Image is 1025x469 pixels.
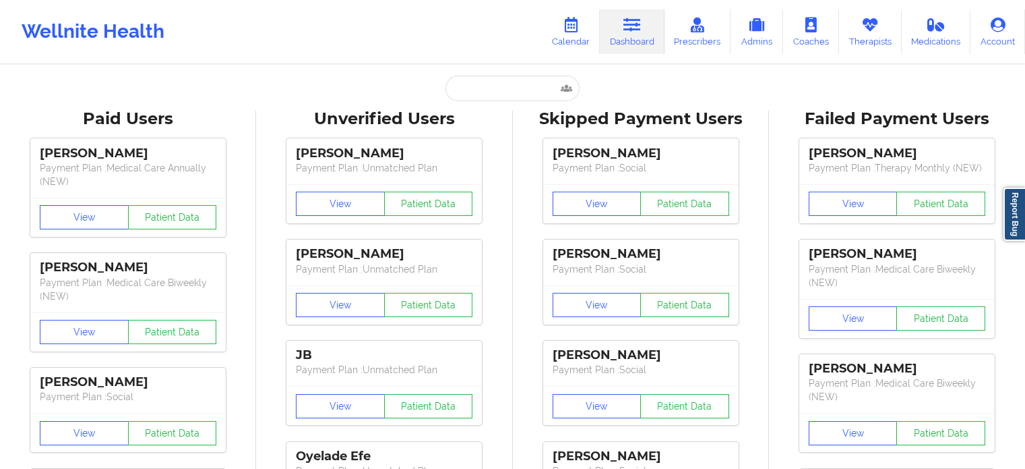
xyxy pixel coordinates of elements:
[640,192,729,216] button: Patient Data
[809,377,985,404] p: Payment Plan : Medical Care Biweekly (NEW)
[809,246,985,262] div: [PERSON_NAME]
[40,205,129,229] button: View
[40,146,216,161] div: [PERSON_NAME]
[40,260,216,275] div: [PERSON_NAME]
[128,421,217,445] button: Patient Data
[809,146,985,161] div: [PERSON_NAME]
[809,361,985,377] div: [PERSON_NAME]
[778,109,1016,130] div: Failed Payment Users
[783,9,839,54] a: Coaches
[553,348,729,363] div: [PERSON_NAME]
[40,375,216,390] div: [PERSON_NAME]
[522,109,759,130] div: Skipped Payment Users
[1003,188,1025,241] a: Report Bug
[296,146,472,161] div: [PERSON_NAME]
[640,293,729,317] button: Patient Data
[40,276,216,303] p: Payment Plan : Medical Care Biweekly (NEW)
[296,192,385,216] button: View
[809,421,898,445] button: View
[128,205,217,229] button: Patient Data
[553,394,642,418] button: View
[40,390,216,404] p: Payment Plan : Social
[553,293,642,317] button: View
[40,320,129,344] button: View
[296,161,472,175] p: Payment Plan : Unmatched Plan
[809,161,985,175] p: Payment Plan : Therapy Monthly (NEW)
[128,320,217,344] button: Patient Data
[296,263,472,276] p: Payment Plan : Unmatched Plan
[896,306,985,331] button: Patient Data
[384,192,473,216] button: Patient Data
[553,263,729,276] p: Payment Plan : Social
[9,109,247,130] div: Paid Users
[664,9,731,54] a: Prescribers
[266,109,503,130] div: Unverified Users
[731,9,783,54] a: Admins
[553,246,729,262] div: [PERSON_NAME]
[970,9,1025,54] a: Account
[40,161,216,188] p: Payment Plan : Medical Care Annually (NEW)
[896,421,985,445] button: Patient Data
[40,421,129,445] button: View
[296,293,385,317] button: View
[553,192,642,216] button: View
[809,192,898,216] button: View
[640,394,729,418] button: Patient Data
[553,363,729,377] p: Payment Plan : Social
[809,263,985,289] p: Payment Plan : Medical Care Biweekly (NEW)
[600,9,664,54] a: Dashboard
[553,146,729,161] div: [PERSON_NAME]
[296,363,472,377] p: Payment Plan : Unmatched Plan
[296,449,472,464] div: Oyelade Efe
[553,449,729,464] div: [PERSON_NAME]
[839,9,902,54] a: Therapists
[902,9,971,54] a: Medications
[896,192,985,216] button: Patient Data
[384,394,473,418] button: Patient Data
[384,293,473,317] button: Patient Data
[296,348,472,363] div: JB
[809,306,898,331] button: View
[296,246,472,262] div: [PERSON_NAME]
[542,9,600,54] a: Calendar
[553,161,729,175] p: Payment Plan : Social
[296,394,385,418] button: View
